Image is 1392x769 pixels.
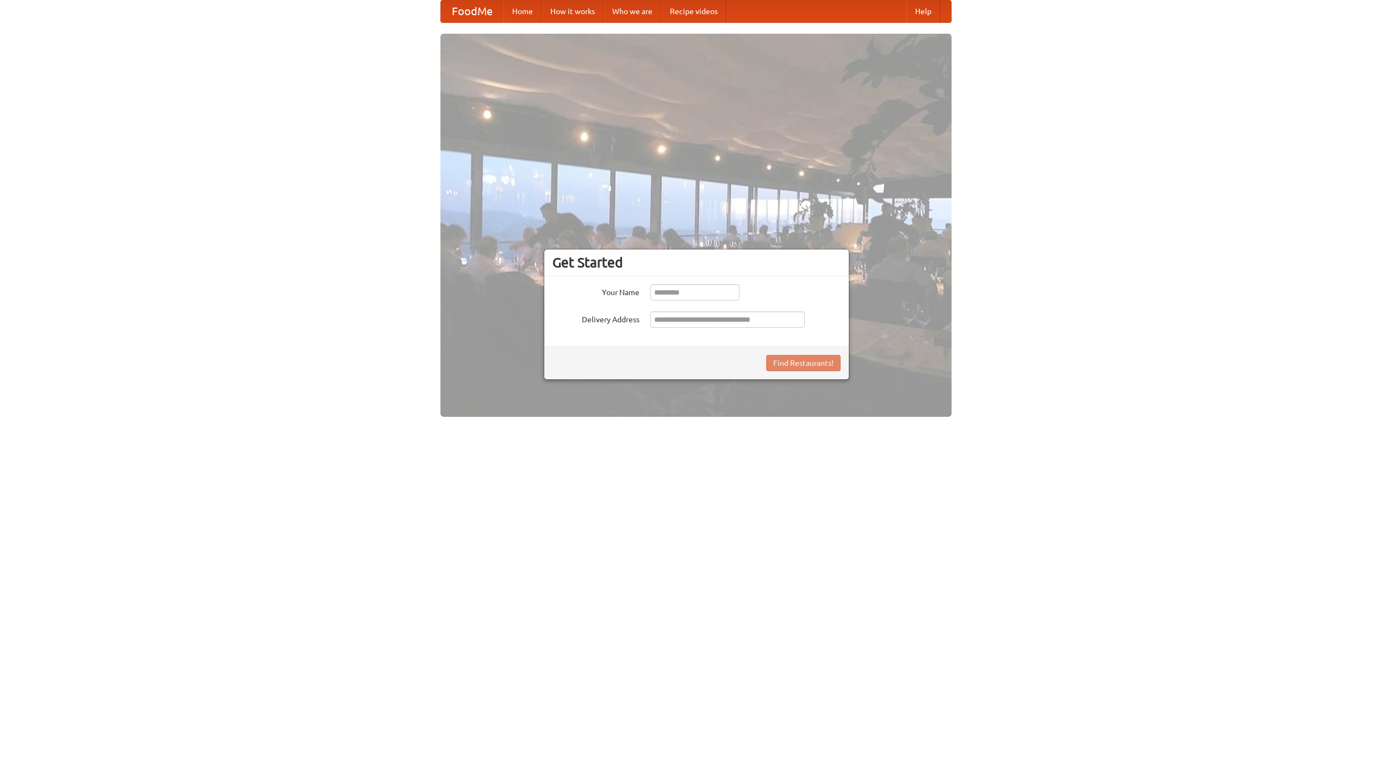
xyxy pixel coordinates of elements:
label: Delivery Address [552,311,639,325]
button: Find Restaurants! [766,355,841,371]
a: How it works [542,1,604,22]
a: Who we are [604,1,661,22]
a: Help [906,1,940,22]
a: Home [504,1,542,22]
label: Your Name [552,284,639,298]
a: Recipe videos [661,1,726,22]
a: FoodMe [441,1,504,22]
h3: Get Started [552,254,841,271]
